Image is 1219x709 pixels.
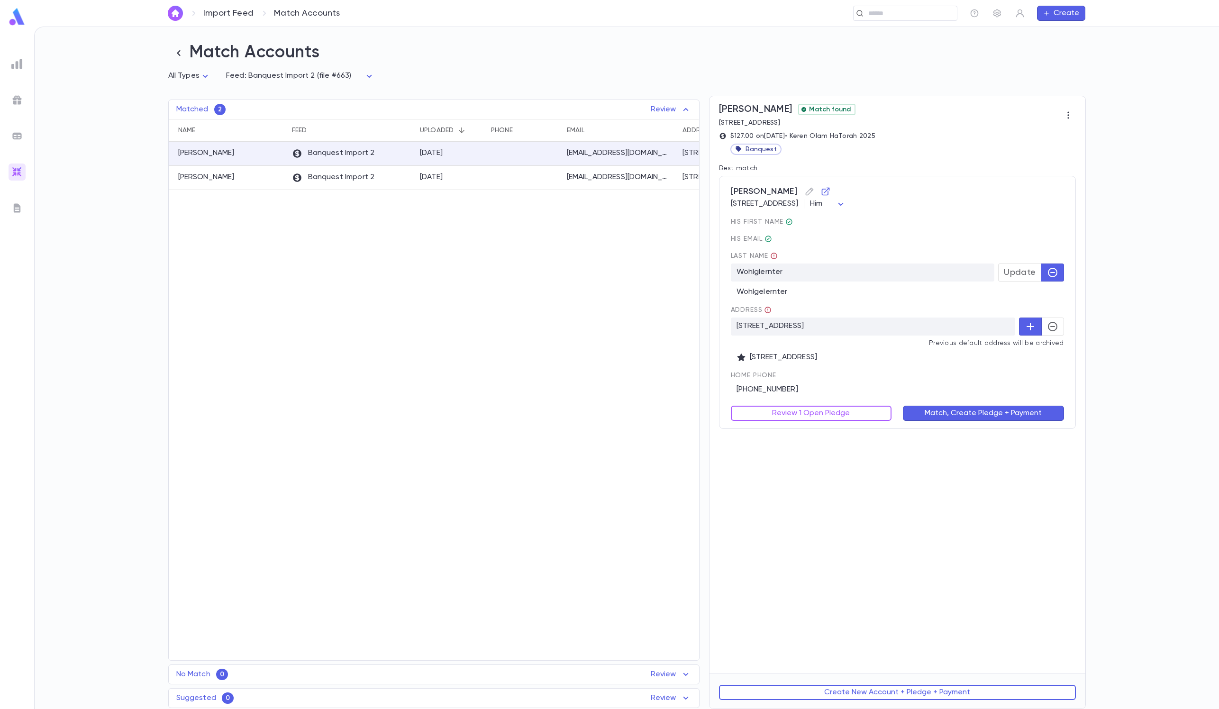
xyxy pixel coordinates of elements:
[805,106,855,113] span: Match found
[292,173,375,183] p: Banquest Import 2
[168,67,211,85] div: All Types
[562,119,678,142] div: Email
[737,353,1058,362] p: [STREET_ADDRESS]
[730,132,876,140] p: $127.00 on [DATE] • Keren Olam HaTorah 2025
[719,685,1076,700] button: Create New Account + Pledge + Payment
[731,235,1064,243] span: His email
[178,148,235,158] p: [PERSON_NAME]
[1004,267,1036,278] span: Update
[764,235,772,243] div: chanalawohl@gmail.com
[226,71,246,81] p: Feed:
[420,173,443,182] div: 9/8/2025
[168,42,1086,64] h2: Match Accounts
[420,148,443,158] div: 9/8/2025
[719,119,856,127] p: [STREET_ADDRESS]
[491,119,513,142] div: Phone
[731,184,1064,199] span: [PERSON_NAME]
[731,252,1064,260] span: last Name
[719,104,792,115] span: [PERSON_NAME]
[292,119,307,142] div: Feed
[176,105,209,114] p: Matched
[731,339,1064,347] p: Previous default address will be archived
[11,166,23,178] img: imports_gradient.a72c8319815fb0872a7f9c3309a0627a.svg
[731,406,892,421] button: Review 1 Open Pledge
[731,282,1064,297] div: Wohlgelernter
[287,119,415,142] div: Feed
[810,200,822,208] span: Him
[214,106,226,113] span: 2
[731,264,995,282] p: Wohlglernter
[420,119,454,142] div: Uploaded
[454,123,469,138] button: Sort
[731,306,772,314] span: Address
[178,119,196,142] div: Name
[731,372,1064,379] span: home Phone
[731,379,1064,394] div: [PHONE_NUMBER]
[719,164,1076,172] p: Best match
[169,119,287,142] div: Name
[486,119,562,142] div: Phone
[8,8,27,26] img: logo
[998,264,1041,282] button: Update
[903,406,1064,421] button: Match, Create Pledge + Payment
[170,9,181,17] img: home_white.a664292cf8c1dea59945f0da9f25487c.svg
[567,119,584,142] div: Email
[567,148,671,158] p: [EMAIL_ADDRESS][DOMAIN_NAME]
[746,145,777,153] span: Banquest
[567,173,671,182] p: [EMAIL_ADDRESS][DOMAIN_NAME]
[785,218,793,226] div: Dovid
[1037,6,1085,21] button: Create
[731,199,1064,209] div: [STREET_ADDRESS]
[682,148,751,158] div: [STREET_ADDRESS]
[651,104,691,115] p: Review
[168,72,200,80] span: All Types
[810,195,846,213] div: Him
[11,202,23,214] img: letters_grey.7941b92b52307dd3b8a917253454ce1c.svg
[292,148,375,159] p: Banquest Import 2
[731,218,1064,226] span: His first Name
[11,130,23,142] img: batches_grey.339ca447c9d9533ef1741baa751efc33.svg
[178,173,235,182] p: [PERSON_NAME]
[682,173,808,182] div: [STREET_ADDRESS][PERSON_NAME]
[731,318,1015,336] p: [STREET_ADDRESS]
[11,58,23,70] img: reports_grey.c525e4749d1bce6a11f5fe2a8de1b229.svg
[682,119,712,142] div: Address
[415,119,486,142] div: Uploaded
[274,8,340,18] p: Match Accounts
[11,94,23,106] img: campaigns_grey.99e729a5f7ee94e3726e6486bddda8f1.svg
[203,8,254,18] a: Import Feed
[248,67,375,85] div: Banquest Import 2 (file #663)
[248,72,352,80] span: Banquest Import 2 (file #663)
[678,119,844,142] div: Address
